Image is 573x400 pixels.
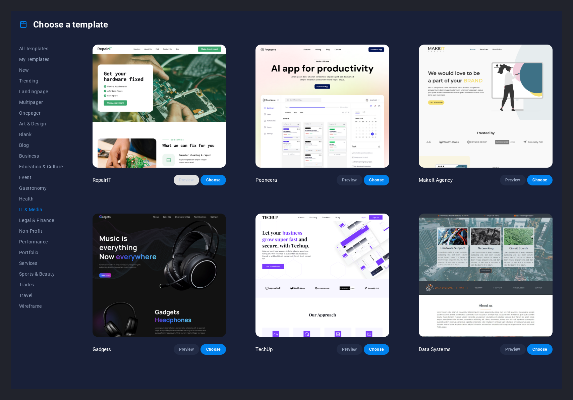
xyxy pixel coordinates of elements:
[419,214,553,337] img: Data Systems
[206,177,221,183] span: Choose
[19,132,63,137] span: Blank
[19,121,63,126] span: Art & Design
[19,293,63,298] span: Travel
[19,129,63,140] button: Blank
[255,45,389,168] img: Peoneera
[19,271,63,277] span: Sports & Beauty
[500,344,525,355] button: Preview
[369,177,384,183] span: Choose
[93,214,226,337] img: Gadgets
[255,346,273,353] p: TechUp
[19,19,108,30] h4: Choose a template
[19,175,63,180] span: Event
[19,239,63,244] span: Performance
[19,258,63,269] button: Services
[342,347,357,352] span: Preview
[337,344,362,355] button: Preview
[19,204,63,215] button: IT & Media
[19,196,63,202] span: Health
[19,153,63,159] span: Business
[19,57,63,62] span: My Templates
[174,344,199,355] button: Preview
[19,193,63,204] button: Health
[19,78,63,83] span: Trending
[19,218,63,223] span: Legal & Finance
[19,250,63,255] span: Portfolio
[532,347,547,352] span: Choose
[19,54,63,65] button: My Templates
[19,164,63,169] span: Education & Culture
[19,215,63,226] button: Legal & Finance
[93,177,111,183] p: RepairIT
[93,45,226,168] img: RepairIT
[19,172,63,183] button: Event
[527,344,553,355] button: Choose
[19,140,63,151] button: Blog
[364,175,389,185] button: Choose
[505,347,520,352] span: Preview
[505,177,520,183] span: Preview
[19,75,63,86] button: Trending
[19,228,63,234] span: Non-Profit
[532,177,547,183] span: Choose
[19,247,63,258] button: Portfolio
[19,67,63,73] span: New
[19,236,63,247] button: Performance
[19,43,63,54] button: All Templates
[19,269,63,279] button: Sports & Beauty
[19,207,63,212] span: IT & Media
[200,175,226,185] button: Choose
[19,110,63,116] span: Onepager
[342,177,357,183] span: Preview
[19,290,63,301] button: Travel
[19,185,63,191] span: Gastronomy
[19,303,63,309] span: Wireframe
[19,86,63,97] button: Landingpage
[337,175,362,185] button: Preview
[500,175,525,185] button: Preview
[19,161,63,172] button: Education & Culture
[174,175,199,185] button: Preview
[255,177,277,183] p: Peoneera
[19,279,63,290] button: Trades
[19,226,63,236] button: Non-Profit
[19,46,63,51] span: All Templates
[255,214,389,337] img: TechUp
[419,45,553,168] img: MakeIt Agency
[19,301,63,311] button: Wireframe
[19,108,63,118] button: Onepager
[19,183,63,193] button: Gastronomy
[19,261,63,266] span: Services
[19,97,63,108] button: Multipager
[419,346,451,353] p: Data Systems
[179,177,194,183] span: Preview
[527,175,553,185] button: Choose
[93,346,111,353] p: Gadgets
[19,89,63,94] span: Landingpage
[369,347,384,352] span: Choose
[206,347,221,352] span: Choose
[19,65,63,75] button: New
[200,344,226,355] button: Choose
[19,151,63,161] button: Business
[364,344,389,355] button: Choose
[19,282,63,287] span: Trades
[19,142,63,148] span: Blog
[179,347,194,352] span: Preview
[19,118,63,129] button: Art & Design
[419,177,453,183] p: MakeIt Agency
[19,100,63,105] span: Multipager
